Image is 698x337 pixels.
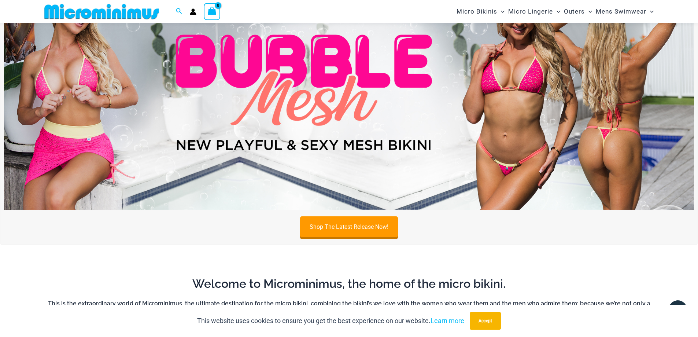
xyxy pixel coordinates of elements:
[190,8,196,15] a: Account icon link
[470,312,501,330] button: Accept
[197,315,464,326] p: This website uses cookies to ensure you get the best experience on our website.
[596,2,646,21] span: Mens Swimwear
[508,2,553,21] span: Micro Lingerie
[41,3,162,20] img: MM SHOP LOGO FLAT
[204,3,221,20] a: View Shopping Cart, empty
[47,300,651,324] h6: This is the extraordinary world of Microminimus, the ultimate destination for the micro bikini, c...
[506,2,562,21] a: Micro LingerieMenu ToggleMenu Toggle
[457,2,497,21] span: Micro Bikinis
[562,2,594,21] a: OutersMenu ToggleMenu Toggle
[553,2,560,21] span: Menu Toggle
[497,2,505,21] span: Menu Toggle
[455,2,506,21] a: Micro BikinisMenu ToggleMenu Toggle
[585,2,592,21] span: Menu Toggle
[594,2,655,21] a: Mens SwimwearMenu ToggleMenu Toggle
[47,276,651,292] h2: Welcome to Microminimus, the home of the micro bikini.
[176,7,182,16] a: Search icon link
[564,2,585,21] span: Outers
[300,216,398,237] a: Shop The Latest Release Now!
[431,317,464,325] a: Learn more
[646,2,654,21] span: Menu Toggle
[454,1,657,22] nav: Site Navigation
